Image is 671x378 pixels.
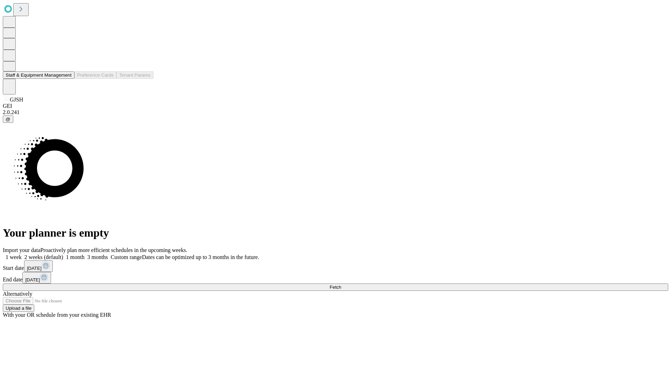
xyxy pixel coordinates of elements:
button: Fetch [3,283,668,291]
button: Tenant Params [116,71,153,79]
button: Staff & Equipment Management [3,71,74,79]
span: Import your data [3,247,41,253]
span: 1 month [66,254,85,260]
div: 2.0.241 [3,109,668,115]
span: GJSH [10,97,23,103]
button: @ [3,115,13,123]
span: @ [6,117,10,122]
span: 2 weeks (default) [24,254,63,260]
div: End date [3,272,668,283]
button: [DATE] [24,260,53,272]
span: 1 week [6,254,22,260]
span: [DATE] [25,277,40,282]
span: With your OR schedule from your existing EHR [3,312,111,318]
span: 3 months [87,254,108,260]
div: GEI [3,103,668,109]
span: Proactively plan more efficient schedules in the upcoming weeks. [41,247,187,253]
button: [DATE] [22,272,51,283]
span: Fetch [330,285,341,290]
h1: Your planner is empty [3,226,668,239]
span: Alternatively [3,291,32,297]
button: Upload a file [3,304,34,312]
button: Preference Cards [74,71,116,79]
span: Custom range [111,254,142,260]
div: Start date [3,260,668,272]
span: [DATE] [27,266,42,271]
span: Dates can be optimized up to 3 months in the future. [142,254,259,260]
